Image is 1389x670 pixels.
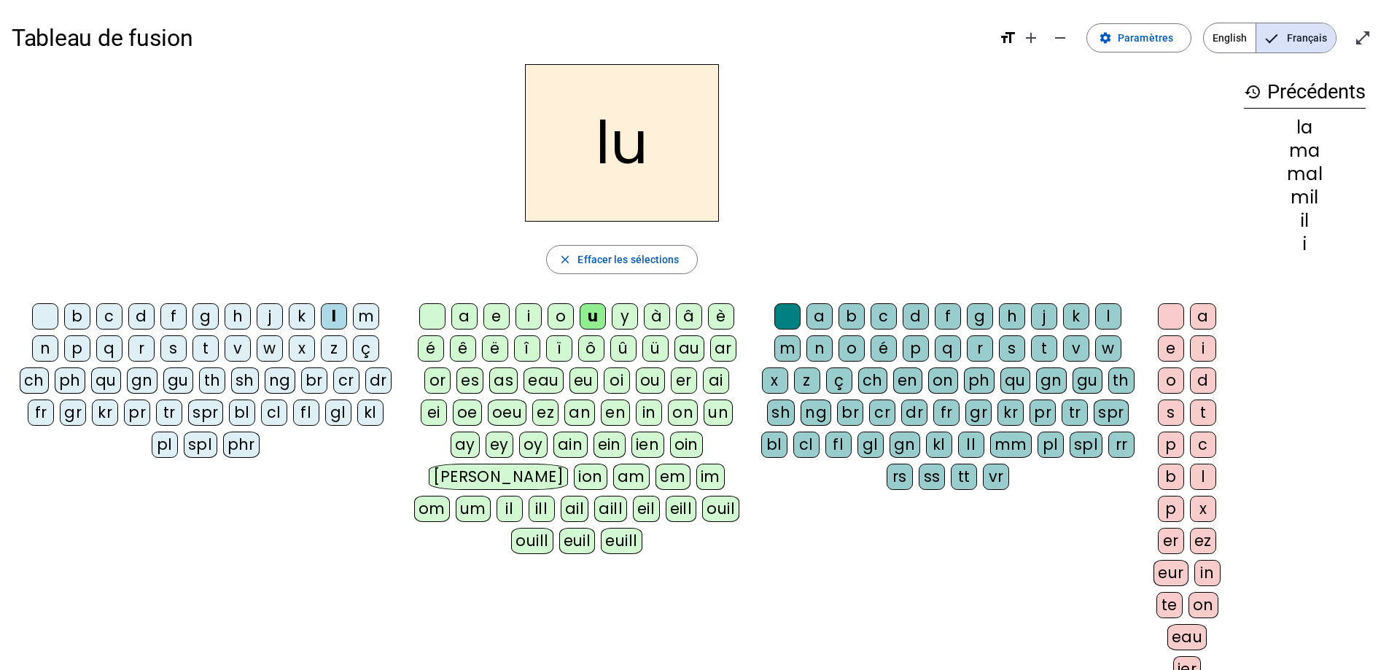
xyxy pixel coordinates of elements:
[96,335,122,362] div: q
[601,528,642,554] div: euill
[1194,560,1221,586] div: in
[199,367,225,394] div: th
[1073,367,1102,394] div: gu
[456,496,491,522] div: um
[696,464,725,490] div: im
[64,335,90,362] div: p
[928,367,958,394] div: on
[1063,335,1089,362] div: v
[926,432,952,458] div: kl
[636,367,665,394] div: ou
[1244,119,1366,136] div: la
[612,303,638,330] div: y
[1158,432,1184,458] div: p
[429,464,568,490] div: [PERSON_NAME]
[1190,496,1216,522] div: x
[666,496,697,522] div: eill
[604,367,630,394] div: oi
[967,303,993,330] div: g
[450,335,476,362] div: ê
[871,303,897,330] div: c
[192,303,219,330] div: g
[293,400,319,426] div: fl
[903,303,929,330] div: d
[424,367,451,394] div: or
[546,245,697,274] button: Effacer les sélections
[553,432,588,458] div: ain
[1158,400,1184,426] div: s
[919,464,945,490] div: ss
[418,335,444,362] div: é
[826,367,852,394] div: ç
[577,251,679,268] span: Effacer les sélections
[28,400,54,426] div: fr
[92,400,118,426] div: kr
[20,367,49,394] div: ch
[12,15,987,61] h1: Tableau de fusion
[365,367,392,394] div: dr
[1030,400,1056,426] div: pr
[613,464,650,490] div: am
[1244,83,1261,101] mat-icon: history
[519,432,548,458] div: oy
[561,496,589,522] div: ail
[1038,432,1064,458] div: pl
[674,335,704,362] div: au
[451,432,480,458] div: ay
[801,400,831,426] div: ng
[184,432,217,458] div: spl
[1348,23,1377,52] button: Entrer en plein écran
[321,335,347,362] div: z
[793,432,820,458] div: cl
[488,400,527,426] div: oeu
[127,367,157,394] div: gn
[990,432,1032,458] div: mm
[1046,23,1075,52] button: Diminuer la taille de la police
[837,400,863,426] div: br
[1031,303,1057,330] div: j
[569,367,598,394] div: eu
[1086,23,1191,52] button: Paramètres
[1190,335,1216,362] div: i
[887,464,913,490] div: rs
[525,64,719,222] h2: lu
[839,303,865,330] div: b
[1095,303,1121,330] div: l
[1158,528,1184,554] div: er
[1108,367,1135,394] div: th
[55,367,85,394] div: ph
[668,400,698,426] div: on
[289,335,315,362] div: x
[636,400,662,426] div: in
[91,367,121,394] div: qu
[767,400,795,426] div: sh
[333,367,359,394] div: cr
[257,335,283,362] div: w
[702,496,739,522] div: ouil
[1094,400,1129,426] div: spr
[1244,235,1366,253] div: i
[60,400,86,426] div: gr
[1244,76,1366,109] h3: Précédents
[231,367,259,394] div: sh
[188,400,223,426] div: spr
[64,303,90,330] div: b
[762,367,788,394] div: x
[964,367,995,394] div: ph
[1070,432,1103,458] div: spl
[1031,335,1057,362] div: t
[511,528,553,554] div: ouill
[633,496,660,522] div: eil
[594,432,626,458] div: ein
[261,400,287,426] div: cl
[325,400,351,426] div: gl
[1190,367,1216,394] div: d
[514,335,540,362] div: î
[32,335,58,362] div: n
[229,400,255,426] div: bl
[933,400,960,426] div: fr
[958,432,984,458] div: ll
[156,400,182,426] div: tr
[601,400,630,426] div: en
[453,400,482,426] div: oe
